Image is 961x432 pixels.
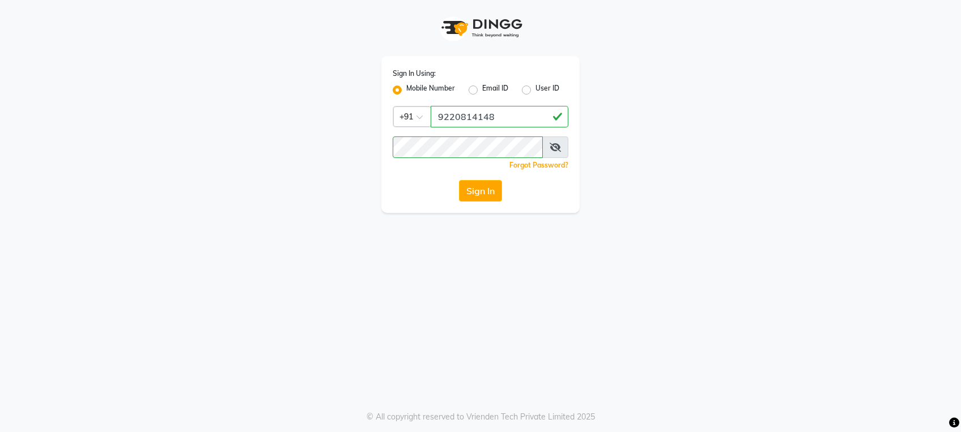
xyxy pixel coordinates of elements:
a: Forgot Password? [509,161,568,169]
label: Sign In Using: [393,69,436,79]
label: Mobile Number [406,83,455,97]
label: Email ID [482,83,508,97]
input: Username [431,106,568,127]
label: User ID [535,83,559,97]
button: Sign In [459,180,502,202]
img: logo1.svg [435,11,526,45]
input: Username [393,136,543,158]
